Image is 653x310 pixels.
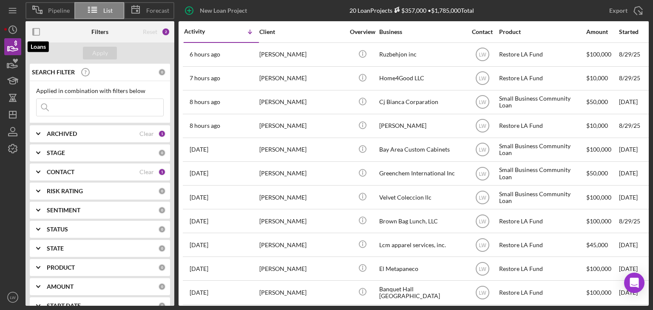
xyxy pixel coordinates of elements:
div: [PERSON_NAME] [259,281,344,304]
span: $100,000 [586,51,611,58]
div: El Metapaneco [379,257,464,280]
text: LW [479,266,486,272]
span: $50,000 [586,98,608,105]
text: LW [479,76,486,82]
div: [PERSON_NAME] [259,186,344,209]
div: 0 [158,68,166,76]
span: $100,000 [586,194,611,201]
div: 2 [162,28,170,36]
div: Restore LA Fund [499,281,584,304]
div: Restore LA Fund [499,43,584,66]
div: 0 [158,283,166,290]
span: $100,000 [586,217,611,225]
b: Filters [91,28,108,35]
div: Small Business Community Loan [499,162,584,185]
text: LW [479,194,486,200]
b: PRODUCT [47,264,75,271]
text: LW [479,290,486,296]
span: $10,000 [586,74,608,82]
div: [PERSON_NAME] [259,234,344,256]
div: Bay Area Custom Cabinets [379,138,464,161]
text: LW [479,147,486,153]
div: Business [379,28,464,35]
div: Applied in combination with filters below [36,87,164,94]
span: Forecast [146,7,169,14]
b: SEARCH FILTER [32,69,75,76]
div: Apply [92,47,108,59]
time: 2025-09-06 18:50 [190,170,208,177]
div: Export [609,2,627,19]
div: Banquet Hall [GEOGRAPHIC_DATA] [379,281,464,304]
button: LW [4,289,21,306]
span: $100,000 [586,265,611,272]
div: Open Intercom Messenger [624,273,644,293]
text: LW [479,52,486,58]
div: Amount [586,28,618,35]
span: $100,000 [586,289,611,296]
text: LW [479,99,486,105]
span: $50,000 [586,169,608,177]
div: [PERSON_NAME] [259,115,344,137]
text: LW [479,242,486,248]
b: START DATE [47,302,81,309]
div: 0 [158,206,166,214]
div: $357,000 [392,7,426,14]
span: $10,000 [586,122,608,129]
div: Client [259,28,344,35]
span: List [103,7,113,14]
div: 20 Loan Projects • $1,785,000 Total [349,7,474,14]
b: STAGE [47,149,65,156]
span: $100,000 [586,146,611,153]
div: Activity [184,28,221,35]
div: [PERSON_NAME] [259,162,344,185]
div: Restore LA Fund [499,257,584,280]
span: Pipeline [48,7,70,14]
div: 1 [158,168,166,176]
div: Product [499,28,584,35]
div: Small Business Community Loan [499,186,584,209]
div: Overview [346,28,378,35]
b: ARCHIVED [47,130,77,137]
div: [PERSON_NAME] [379,115,464,137]
b: AMOUNT [47,283,74,290]
div: [PERSON_NAME] [259,91,344,113]
text: LW [479,123,486,129]
span: $45,000 [586,241,608,248]
b: RISK RATING [47,188,83,194]
b: STATUS [47,226,68,233]
b: CONTACT [47,169,74,175]
div: Clear [139,169,154,175]
div: Reset [143,28,157,35]
time: 2025-09-02 18:55 [190,289,208,296]
time: 2025-09-08 21:14 [190,75,220,82]
div: 0 [158,187,166,195]
div: Contact [466,28,498,35]
text: LW [479,218,486,224]
text: LW [479,171,486,177]
div: [PERSON_NAME] [259,67,344,90]
b: STATE [47,245,64,252]
div: Brown Bag Lunch, LLC [379,210,464,232]
div: [PERSON_NAME] [259,43,344,66]
b: SENTIMENT [47,207,80,214]
div: Cj Bianca Corparation [379,91,464,113]
div: 0 [158,225,166,233]
div: Small Business Community Loan [499,91,584,113]
div: Ruzbehjon inc [379,43,464,66]
time: 2025-09-05 21:09 [190,218,208,225]
div: Restore LA Fund [499,210,584,232]
time: 2025-09-08 19:50 [190,99,220,105]
div: 1 [158,130,166,138]
time: 2025-09-08 19:30 [190,122,220,129]
div: [PERSON_NAME] [259,257,344,280]
div: Small Business Community Loan [499,138,584,161]
div: 0 [158,264,166,271]
div: Restore LA Fund [499,234,584,256]
div: Home4Good LLC [379,67,464,90]
time: 2025-09-06 01:30 [190,194,208,201]
button: New Loan Project [179,2,256,19]
div: Velvet Coleccion llc [379,186,464,209]
div: 0 [158,149,166,157]
text: LW [10,295,16,300]
time: 2025-09-08 22:02 [190,51,220,58]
